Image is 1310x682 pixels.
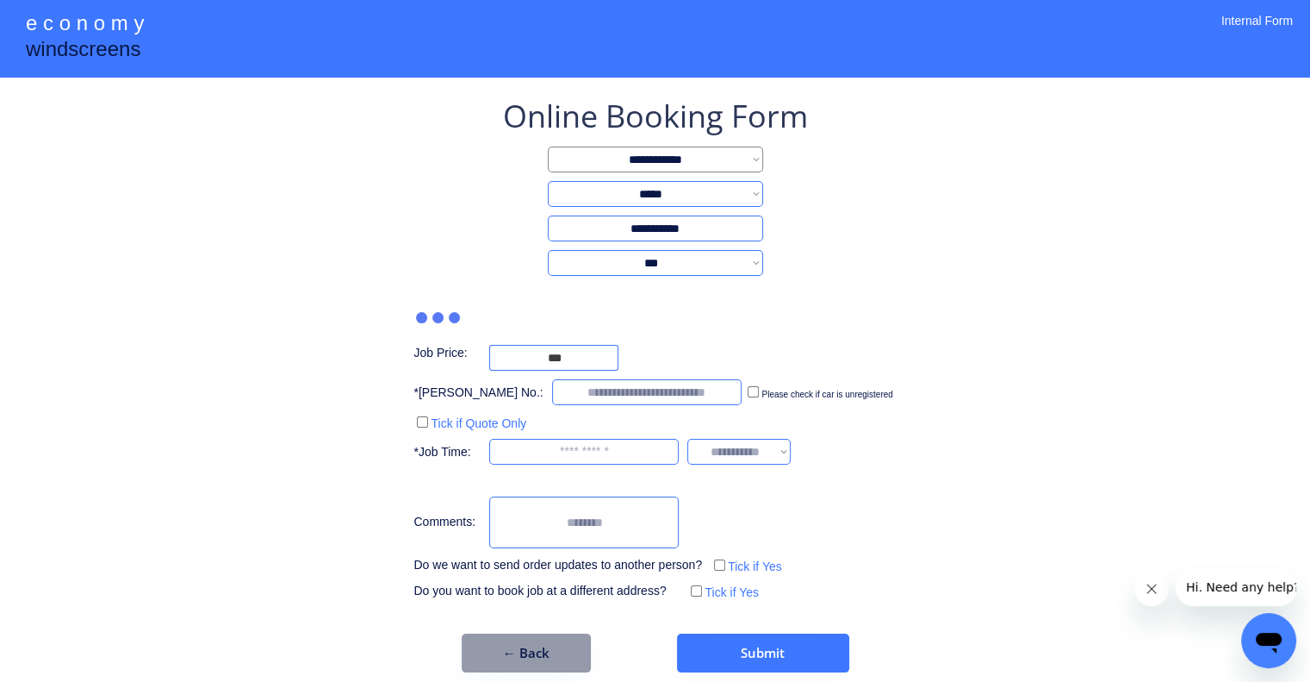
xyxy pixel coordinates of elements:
[413,557,702,574] div: Do we want to send order updates to another person?
[413,583,679,600] div: Do you want to book job at a different address?
[1134,572,1169,606] iframe: Close message
[677,634,849,673] button: Submit
[413,514,481,531] div: Comments:
[462,634,591,673] button: ← Back
[1221,13,1293,52] div: Internal Form
[1241,613,1296,668] iframe: Button to launch messaging window
[413,385,543,402] div: *[PERSON_NAME] No.:
[26,9,144,41] div: e c o n o m y
[431,416,526,430] label: Tick if Quote Only
[705,585,759,599] label: Tick if Yes
[761,390,892,399] label: Please check if car is unregistered
[413,444,481,461] div: *Job Time:
[10,12,124,26] span: Hi. Need any help?
[503,95,808,138] div: Online Booking Form
[26,34,140,68] div: windscreens
[413,345,481,362] div: Job Price:
[1176,568,1296,606] iframe: Message from company
[728,560,782,573] label: Tick if Yes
